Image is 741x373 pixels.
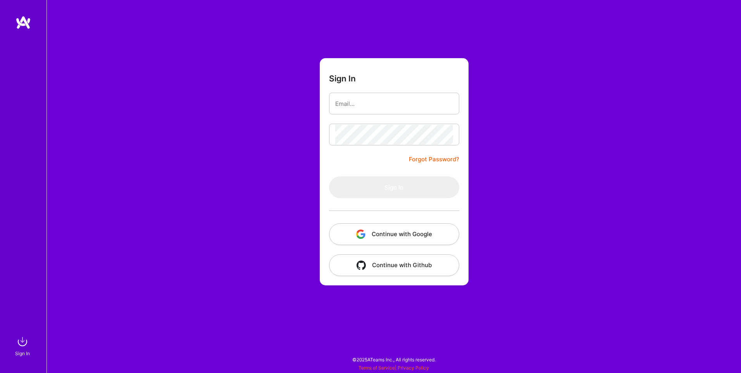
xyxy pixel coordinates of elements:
[358,365,429,371] span: |
[358,365,395,371] a: Terms of Service
[329,176,459,198] button: Sign In
[47,350,741,369] div: © 2025 ATeams Inc., All rights reserved.
[329,223,459,245] button: Continue with Google
[16,334,30,357] a: sign inSign In
[356,230,365,239] img: icon
[15,334,30,349] img: sign in
[409,155,459,164] a: Forgot Password?
[16,16,31,29] img: logo
[329,74,356,83] h3: Sign In
[398,365,429,371] a: Privacy Policy
[335,94,453,114] input: Email...
[15,349,30,357] div: Sign In
[329,254,459,276] button: Continue with Github
[357,261,366,270] img: icon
